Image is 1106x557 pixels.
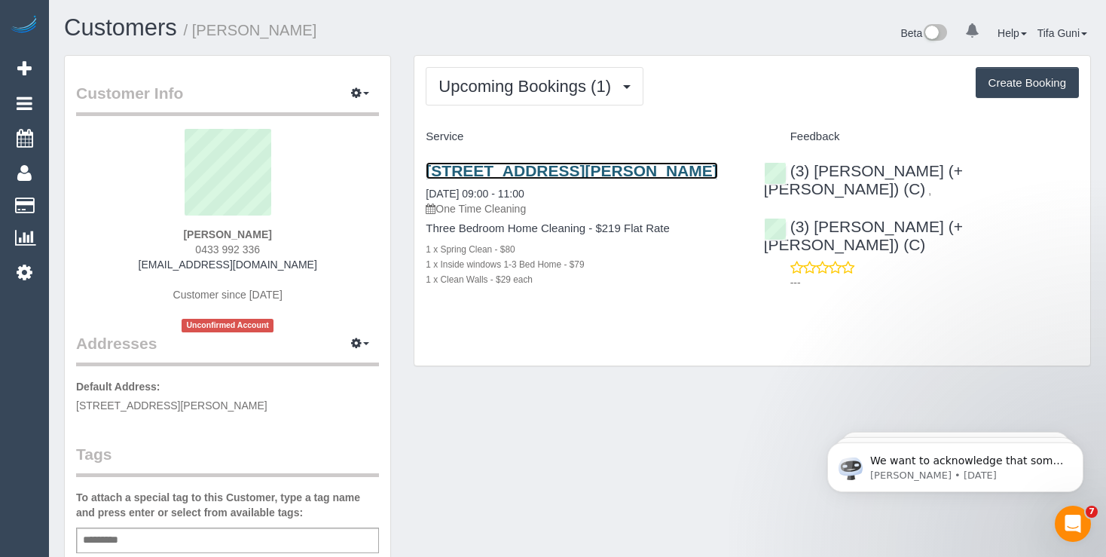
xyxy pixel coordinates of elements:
[805,411,1106,516] iframe: Intercom notifications message
[66,44,259,250] span: We want to acknowledge that some users may be experiencing lag or slower performance in our softw...
[182,319,273,332] span: Unconfirmed Account
[928,185,931,197] span: ,
[76,399,267,412] span: [STREET_ADDRESS][PERSON_NAME]
[426,274,533,285] small: 1 x Clean Walls - $29 each
[64,14,177,41] a: Customers
[76,490,379,520] label: To attach a special tag to this Customer, type a tag name and press enter or select from availabl...
[184,22,317,38] small: / [PERSON_NAME]
[764,218,963,253] a: (3) [PERSON_NAME] (+ [PERSON_NAME]) (C)
[1086,506,1098,518] span: 7
[790,275,1079,290] p: ---
[764,162,963,197] a: (3) [PERSON_NAME] (+ [PERSON_NAME]) (C)
[998,27,1027,39] a: Help
[900,27,947,39] a: Beta
[426,130,741,143] h4: Service
[922,24,947,44] img: New interface
[76,443,379,477] legend: Tags
[173,289,283,301] span: Customer since [DATE]
[764,130,1079,143] h4: Feedback
[426,67,643,106] button: Upcoming Bookings (1)
[76,82,379,116] legend: Customer Info
[1037,27,1087,39] a: Tifa Guni
[195,243,260,256] span: 0433 992 336
[976,67,1079,99] button: Create Booking
[139,259,317,271] a: [EMAIL_ADDRESS][DOMAIN_NAME]
[426,222,741,235] h4: Three Bedroom Home Cleaning - $219 Flat Rate
[1055,506,1091,542] iframe: Intercom live chat
[9,15,39,36] img: Automaid Logo
[426,244,515,255] small: 1 x Spring Clean - $80
[183,228,271,240] strong: [PERSON_NAME]
[426,201,741,216] p: One Time Cleaning
[66,58,260,72] p: Message from Ellie, sent 3w ago
[426,259,584,270] small: 1 x Inside windows 1-3 Bed Home - $79
[426,188,524,200] a: [DATE] 09:00 - 11:00
[426,162,717,179] a: [STREET_ADDRESS][PERSON_NAME]
[76,379,160,394] label: Default Address:
[438,77,619,96] span: Upcoming Bookings (1)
